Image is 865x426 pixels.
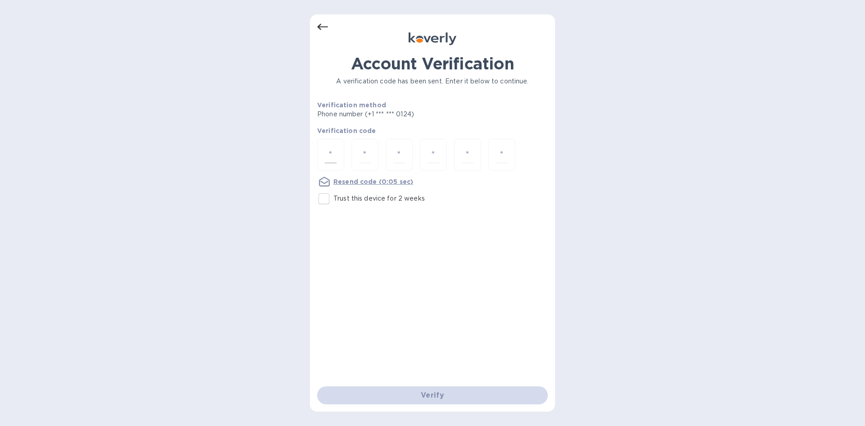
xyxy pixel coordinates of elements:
[333,194,425,203] p: Trust this device for 2 weeks
[317,54,548,73] h1: Account Verification
[317,101,386,109] b: Verification method
[317,110,483,119] p: Phone number (+1 *** *** 0124)
[317,126,548,135] p: Verification code
[317,77,548,86] p: A verification code has been sent. Enter it below to continue.
[333,178,413,185] u: Resend code (0:05 sec)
